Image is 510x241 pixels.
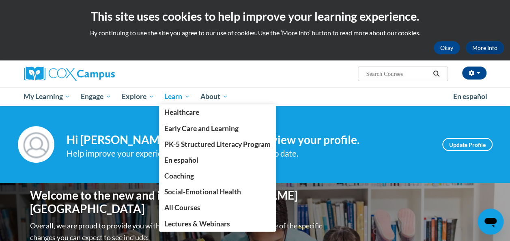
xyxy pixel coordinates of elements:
[159,87,195,106] a: Learn
[159,104,276,120] a: Healthcare
[200,92,228,101] span: About
[67,133,430,147] h4: Hi [PERSON_NAME]! Take a minute to review your profile.
[75,87,116,106] a: Engage
[462,67,486,80] button: Account Settings
[6,8,504,24] h2: This site uses cookies to help improve your learning experience.
[159,120,276,136] a: Early Care and Learning
[164,92,190,101] span: Learn
[164,124,239,133] span: Early Care and Learning
[159,216,276,232] a: Lectures & Webinars
[159,152,276,168] a: En español
[122,92,154,101] span: Explore
[81,92,111,101] span: Engage
[164,140,271,148] span: PK-5 Structured Literacy Program
[164,203,200,212] span: All Courses
[164,219,230,228] span: Lectures & Webinars
[6,28,504,37] p: By continuing to use the site you agree to our use of cookies. Use the ‘More info’ button to read...
[159,200,276,215] a: All Courses
[159,168,276,184] a: Coaching
[67,147,430,160] div: Help improve your experience by keeping your profile up to date.
[30,189,324,216] h1: Welcome to the new and improved [PERSON_NAME][GEOGRAPHIC_DATA]
[159,184,276,200] a: Social-Emotional Health
[159,136,276,152] a: PK-5 Structured Literacy Program
[195,87,233,106] a: About
[19,87,76,106] a: My Learning
[164,156,198,164] span: En español
[365,69,430,79] input: Search Courses
[442,138,493,151] a: Update Profile
[24,67,115,81] img: Cox Campus
[18,87,493,106] div: Main menu
[448,88,493,105] a: En español
[478,209,504,235] iframe: Button to launch messaging window
[453,92,487,101] span: En español
[116,87,159,106] a: Explore
[164,172,194,180] span: Coaching
[164,108,199,116] span: Healthcare
[18,126,54,163] img: Profile Image
[466,41,504,54] a: More Info
[24,92,70,101] span: My Learning
[24,67,170,81] a: Cox Campus
[430,69,442,79] button: Search
[434,41,460,54] button: Okay
[164,187,241,196] span: Social-Emotional Health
